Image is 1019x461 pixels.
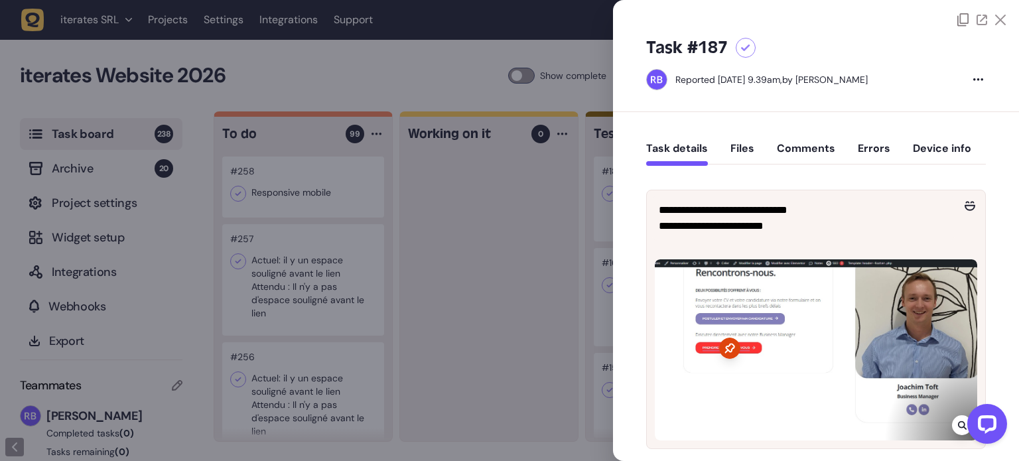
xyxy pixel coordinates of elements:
img: Rodolphe Balay [647,70,667,90]
iframe: LiveChat chat widget [957,399,1012,454]
h5: Task #187 [646,37,728,58]
button: Comments [777,142,835,166]
div: by [PERSON_NAME] [675,73,868,86]
button: Device info [913,142,971,166]
button: Task details [646,142,708,166]
button: Files [730,142,754,166]
div: Reported [DATE] 9.39am, [675,74,782,86]
button: Errors [858,142,890,166]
